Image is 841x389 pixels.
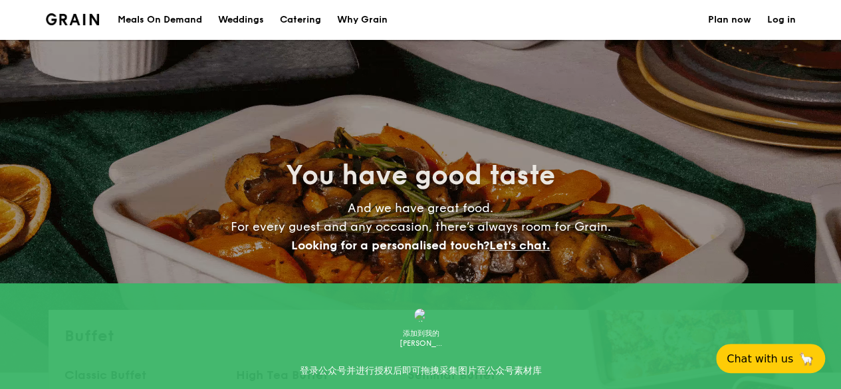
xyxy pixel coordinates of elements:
[46,13,100,25] a: Logotype
[286,160,555,192] span: You have good taste
[489,238,550,253] span: Let's chat.
[798,351,814,366] span: 🦙
[727,352,793,365] span: Chat with us
[716,344,825,373] button: Chat with us🦙
[46,13,100,25] img: Grain
[231,201,611,253] span: And we have great food. For every guest and any occasion, there’s always room for Grain.
[291,238,489,253] span: Looking for a personalised touch?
